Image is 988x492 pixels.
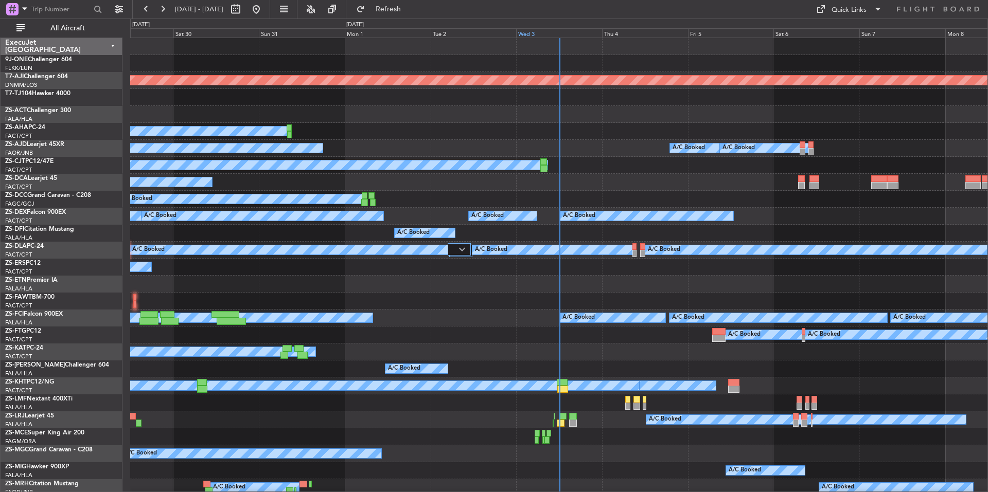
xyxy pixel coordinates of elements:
span: All Aircraft [27,25,109,32]
a: ZS-MCESuper King Air 200 [5,430,84,436]
span: ZS-ERS [5,260,26,266]
a: FALA/HLA [5,471,32,479]
a: T7-AJIChallenger 604 [5,74,68,80]
div: Sun 7 [859,28,945,38]
a: FACT/CPT [5,251,32,259]
input: Trip Number [31,2,91,17]
span: ZS-DCC [5,192,27,198]
span: ZS-DCA [5,175,28,181]
span: ZS-DEX [5,209,27,215]
div: Quick Links [832,5,867,15]
a: FLKK/LUN [5,64,32,72]
div: A/C Booked [475,242,507,258]
div: Mon 1 [345,28,431,38]
div: A/C Booked [722,140,755,156]
div: A/C Booked [672,310,704,325]
span: 9J-ONE [5,57,28,63]
div: Thu 4 [602,28,688,38]
div: Sun 31 [259,28,345,38]
div: A/C Booked [673,140,705,156]
a: FACT/CPT [5,336,32,343]
span: ZS-AHA [5,124,28,131]
a: ZS-FAWTBM-700 [5,294,55,300]
div: A/C Booked [808,327,840,342]
div: A/C Booked [144,208,177,224]
a: FACT/CPT [5,353,32,360]
span: ZS-MGC [5,447,29,453]
a: ZS-AHAPC-24 [5,124,45,131]
a: ZS-CJTPC12/47E [5,158,54,165]
span: ZS-[PERSON_NAME] [5,362,65,368]
a: ZS-FCIFalcon 900EX [5,311,63,317]
a: FALA/HLA [5,234,32,242]
a: ZS-MGCGrand Caravan - C208 [5,447,93,453]
a: FALA/HLA [5,404,32,411]
div: A/C Booked [648,242,680,258]
a: 9J-ONEChallenger 604 [5,57,72,63]
div: A/C Booked [397,225,430,241]
a: ZS-MIGHawker 900XP [5,464,69,470]
a: ZS-DFICitation Mustang [5,226,74,232]
a: ZS-ETNPremier IA [5,277,58,283]
div: Fri 5 [688,28,774,38]
div: Sat 30 [173,28,259,38]
a: DNMM/LOS [5,81,37,89]
a: FALA/HLA [5,319,32,326]
span: ZS-CJT [5,158,25,165]
span: [DATE] - [DATE] [175,5,223,14]
a: ZS-DCCGrand Caravan - C208 [5,192,91,198]
a: T7-TJ104Hawker 4000 [5,90,70,97]
div: A/C Booked [120,191,152,207]
span: Refresh [367,6,410,13]
div: A/C Booked [563,208,595,224]
div: A/C Booked [132,242,165,258]
a: FACT/CPT [5,217,32,225]
div: A/C Booked [649,412,681,427]
span: ZS-KAT [5,345,26,351]
span: T7-AJI [5,74,24,80]
a: ZS-AJDLearjet 45XR [5,141,64,148]
a: ZS-KHTPC12/NG [5,379,54,385]
span: ZS-ACT [5,107,27,114]
a: ZS-FTGPC12 [5,328,41,334]
a: ZS-[PERSON_NAME]Challenger 604 [5,362,109,368]
a: ZS-LRJLearjet 45 [5,413,54,419]
button: Refresh [351,1,413,17]
span: ZS-DLA [5,243,27,249]
a: ZS-LMFNextant 400XTi [5,396,73,402]
a: FALA/HLA [5,115,32,123]
a: FACT/CPT [5,387,32,394]
a: FALA/HLA [5,421,32,428]
span: T7-TJ104 [5,90,32,97]
div: [DATE] [346,21,364,29]
a: FACT/CPT [5,166,32,174]
span: ZS-FCI [5,311,24,317]
a: FALA/HLA [5,370,32,377]
div: Tue 2 [431,28,517,38]
a: FACT/CPT [5,268,32,276]
div: Fri 29 [87,28,173,38]
span: ZS-MRH [5,481,29,487]
a: ZS-ERSPC12 [5,260,41,266]
div: Wed 3 [516,28,602,38]
span: ZS-ETN [5,277,27,283]
div: Sat 6 [773,28,859,38]
div: A/C Booked [728,327,761,342]
a: FAOR/JNB [5,149,33,157]
a: ZS-KATPC-24 [5,345,43,351]
a: FACT/CPT [5,302,32,309]
div: A/C Booked [388,361,420,376]
a: FACT/CPT [5,132,32,140]
img: arrow-gray.svg [459,247,465,251]
div: A/C Booked [562,310,595,325]
div: A/C Booked [125,446,157,461]
div: A/C Booked [471,208,504,224]
a: ZS-DEXFalcon 900EX [5,209,66,215]
button: All Aircraft [11,20,112,37]
span: ZS-LMF [5,396,27,402]
a: ZS-DLAPC-24 [5,243,44,249]
div: [DATE] [132,21,150,29]
span: ZS-KHT [5,379,27,385]
span: ZS-FTG [5,328,26,334]
a: ZS-ACTChallenger 300 [5,107,71,114]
